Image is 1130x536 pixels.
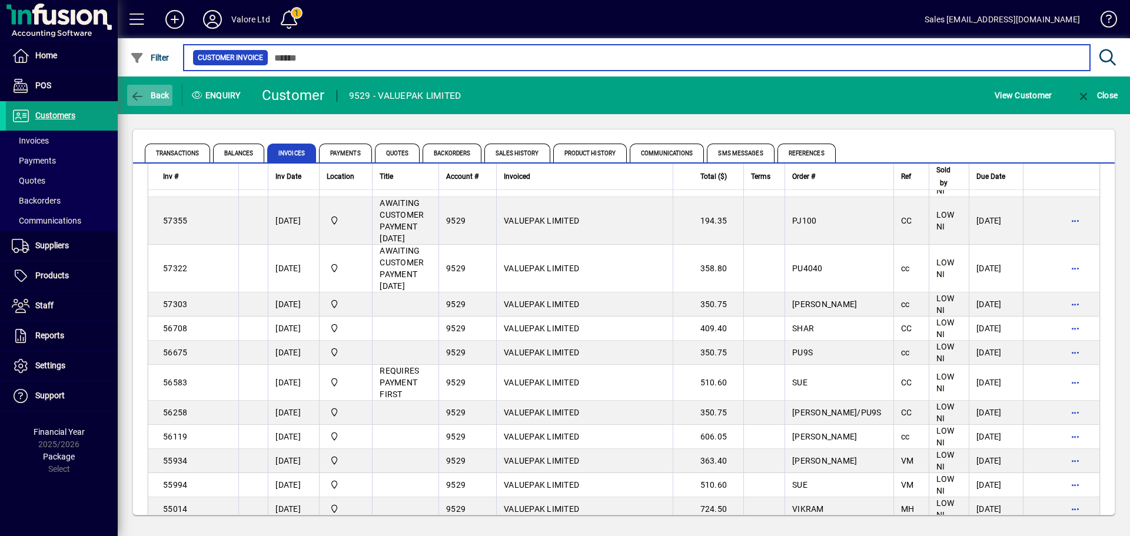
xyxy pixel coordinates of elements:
button: More options [1066,259,1085,278]
span: 9529 [446,432,466,441]
span: Home [35,51,57,60]
td: 510.60 [673,365,743,401]
button: Filter [127,47,172,68]
span: 9529 [446,504,466,514]
span: cc [901,299,910,309]
span: Communications [630,144,704,162]
button: Close [1073,85,1121,106]
td: [DATE] [268,341,319,365]
span: Payments [12,156,56,165]
app-page-header-button: Back [118,85,182,106]
td: [DATE] [969,197,1023,245]
button: More options [1066,475,1085,494]
td: [DATE] [268,449,319,473]
td: [DATE] [969,341,1023,365]
span: Terms [751,170,770,183]
div: Customer [262,86,325,105]
span: 9529 [446,480,466,490]
span: 9529 [446,348,466,357]
span: SHAR [792,324,814,333]
span: Invoiced [504,170,530,183]
span: 57303 [163,299,187,309]
td: 363.40 [673,449,743,473]
td: [DATE] [268,197,319,245]
div: Location [327,170,365,183]
span: cc [901,264,910,273]
span: Package [43,452,75,461]
button: More options [1066,451,1085,470]
span: VALUEPAK LIMITED [504,324,579,333]
span: CC [901,216,912,225]
td: [DATE] [969,317,1023,341]
span: [PERSON_NAME] [792,432,857,441]
span: VALUEPAK LIMITED [504,299,579,309]
span: [PERSON_NAME] [792,299,857,309]
div: Ref [901,170,922,183]
span: 55994 [163,480,187,490]
span: SUE [792,378,807,387]
span: VALUEPAK LIMITED [504,408,579,417]
span: CC [901,324,912,333]
div: Title [380,170,431,183]
span: PU4040 [792,264,823,273]
span: 56583 [163,378,187,387]
a: Invoices [6,131,118,151]
td: [DATE] [969,401,1023,425]
a: Backorders [6,191,118,211]
span: Order # [792,170,815,183]
span: 57355 [163,216,187,225]
span: HILLCREST WAREHOUSE [327,322,365,335]
button: View Customer [992,85,1055,106]
td: [DATE] [969,425,1023,449]
span: VALUEPAK LIMITED [504,264,579,273]
span: 9529 [446,324,466,333]
a: POS [6,71,118,101]
span: Products [35,271,69,280]
span: AWAITING CUSTOMER PAYMENT [DATE] [380,246,424,291]
span: VALUEPAK LIMITED [504,456,579,465]
span: Communications [12,216,81,225]
a: Communications [6,211,118,231]
span: Payments [319,144,372,162]
button: More options [1066,403,1085,422]
span: HILLCREST WAREHOUSE [327,454,365,467]
span: HILLCREST WAREHOUSE [327,262,365,275]
span: [PERSON_NAME]/PU9S [792,408,882,417]
a: Reports [6,321,118,351]
span: 9529 [446,456,466,465]
span: 56258 [163,408,187,417]
span: Ref [901,170,911,183]
span: Customer Invoice [198,52,263,64]
span: AWAITING CUSTOMER PAYMENT [DATE] [380,198,424,243]
span: Quotes [375,144,420,162]
span: CC [901,408,912,417]
a: Support [6,381,118,411]
a: Knowledge Base [1092,2,1115,41]
div: Total ($) [680,170,737,183]
button: Add [156,9,194,30]
span: Transactions [145,144,210,162]
span: SMS Messages [707,144,774,162]
span: View Customer [995,86,1052,105]
span: LOW NI [936,498,955,520]
span: HILLCREST WAREHOUSE [327,502,365,515]
span: HILLCREST WAREHOUSE [327,478,365,491]
div: Inv Date [275,170,312,183]
span: Reports [35,331,64,340]
span: Close [1076,91,1118,100]
span: HILLCREST WAREHOUSE [327,376,365,389]
span: Location [327,170,354,183]
td: [DATE] [268,245,319,292]
button: More options [1066,319,1085,338]
td: [DATE] [969,245,1023,292]
span: Sold by [936,164,951,189]
span: Title [380,170,393,183]
span: Product History [553,144,627,162]
span: CC [901,378,912,387]
td: 350.75 [673,401,743,425]
span: Account # [446,170,478,183]
span: Inv # [163,170,178,183]
td: 606.05 [673,425,743,449]
span: LOW NI [936,258,955,279]
span: Financial Year [34,427,85,437]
